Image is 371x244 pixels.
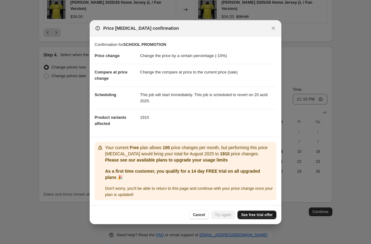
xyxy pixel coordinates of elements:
[163,145,170,150] b: 100
[103,25,179,31] span: Price [MEDICAL_DATA] confirmation
[105,157,274,163] p: Please see our available plans to upgrade your usage limits
[241,212,273,217] span: See free trial offer
[140,109,276,126] dd: 1910
[95,53,120,58] span: Price change
[95,42,276,48] p: Confirmation for
[140,48,276,64] dd: Change the price by a certain percentage (-10%)
[130,145,139,150] b: Free
[95,115,126,126] span: Product variants affected
[189,211,209,219] button: Cancel
[123,42,166,47] b: SCHOOL PROMOTION
[105,186,273,197] span: Don ' t worry, you ' ll be able to return to this page and continue with your price change once y...
[95,70,127,81] span: Compare at price change
[193,212,205,217] span: Cancel
[95,92,116,97] span: Scheduling
[269,24,278,33] button: Close
[105,169,260,180] b: As a first time customer, you qualify for a 14 day FREE trial on all upgraded plans 🎉
[237,211,276,219] a: See free trial offer
[140,64,276,80] dd: Change the compare at price to the current price (sale)
[105,144,274,157] p: Your current plan allows price changes per month, but performing this price [MEDICAL_DATA] would ...
[220,151,230,156] b: 1910
[140,87,276,109] dd: This job will start immediately. This job is scheduled to revert on 20 août 2025.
